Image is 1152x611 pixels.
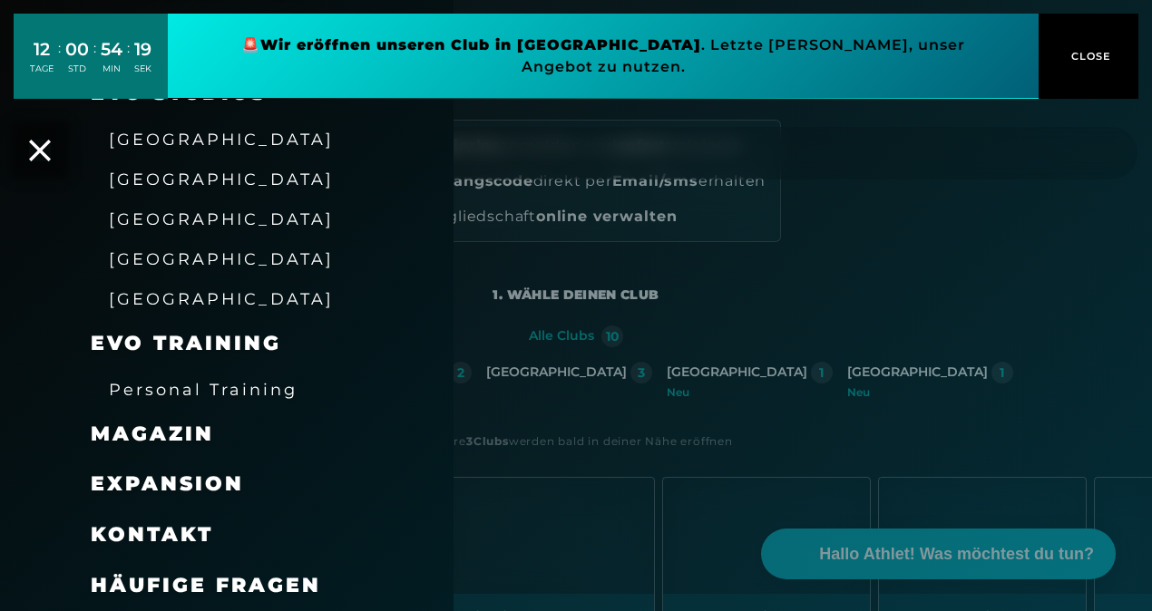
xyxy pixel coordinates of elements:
a: [GEOGRAPHIC_DATA] [109,168,334,189]
span: [GEOGRAPHIC_DATA] [109,130,334,149]
div: : [58,38,61,86]
span: CLOSE [1067,48,1111,64]
div: 12 [30,36,54,63]
a: [GEOGRAPHIC_DATA] [109,128,334,150]
div: : [93,38,96,86]
div: MIN [101,63,122,75]
div: 54 [101,36,122,63]
div: 19 [134,36,151,63]
div: SEK [134,63,151,75]
div: 00 [65,36,89,63]
button: CLOSE [1039,14,1138,99]
div: STD [65,63,89,75]
div: : [127,38,130,86]
div: TAGE [30,63,54,75]
span: [GEOGRAPHIC_DATA] [109,170,334,189]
